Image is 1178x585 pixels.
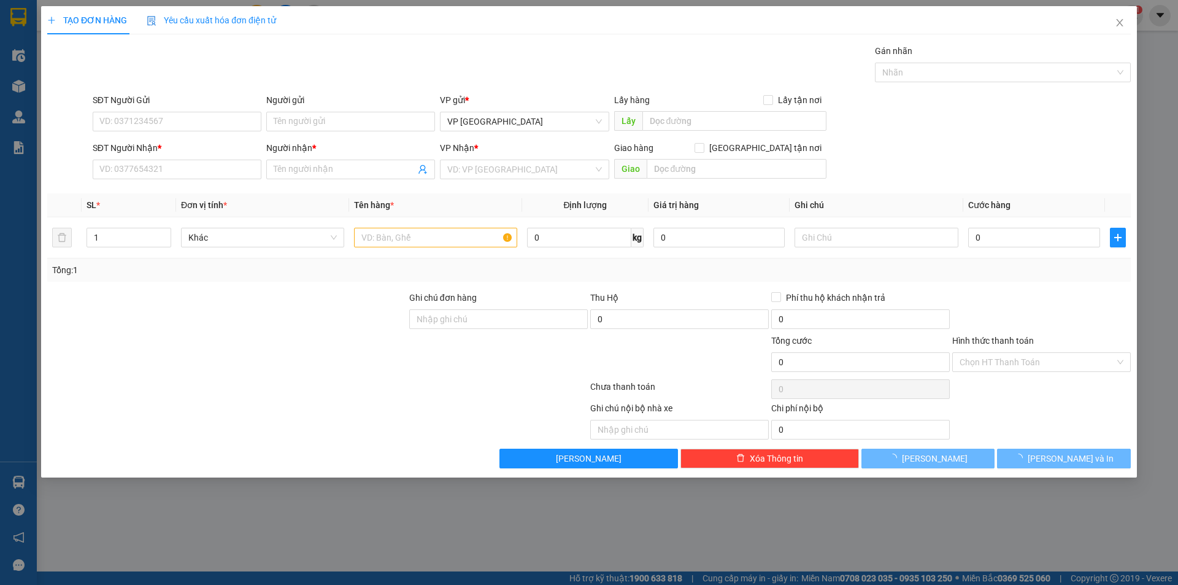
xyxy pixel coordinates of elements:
span: Giao [614,159,647,179]
span: Thu Hộ [590,293,618,303]
span: TẠO ĐƠN HÀNG [47,15,127,25]
input: Dọc đường [647,159,826,179]
th: Ghi chú [790,193,963,217]
div: Tổng: 1 [52,263,455,277]
span: user-add [418,165,428,174]
span: Lấy [614,111,642,131]
span: Xóa Thông tin [750,452,803,465]
img: icon [147,16,156,26]
span: loading [1014,454,1028,462]
input: Dọc đường [642,111,826,131]
input: Ghi chú đơn hàng [409,309,588,329]
button: deleteXóa Thông tin [681,449,860,468]
span: Tên hàng [354,200,394,210]
div: Ghi chú nội bộ nhà xe [590,401,769,420]
span: loading [889,454,903,462]
span: [PERSON_NAME] [556,452,622,465]
input: Nhập ghi chú [590,420,769,440]
label: Hình thức thanh toán [952,336,1034,346]
label: Ghi chú đơn hàng [409,293,477,303]
button: [PERSON_NAME] [861,449,995,468]
label: Gán nhãn [875,46,912,56]
span: Lấy hàng [614,95,650,105]
span: [GEOGRAPHIC_DATA] tận nơi [704,141,826,155]
span: Cước hàng [968,200,1011,210]
span: kg [631,228,644,247]
span: delete [736,454,745,463]
input: VD: Bàn, Ghế [354,228,517,247]
div: Chưa thanh toán [589,380,770,401]
span: [PERSON_NAME] và In [1028,452,1114,465]
div: Chi phí nội bộ [771,401,950,420]
span: Định lượng [564,200,607,210]
span: Lấy tận nơi [773,93,826,107]
button: delete [52,228,72,247]
span: Yêu cầu xuất hóa đơn điện tử [147,15,276,25]
button: [PERSON_NAME] [500,449,679,468]
span: Đơn vị tính [181,200,227,210]
button: [PERSON_NAME] và In [998,449,1131,468]
span: Giao hàng [614,143,653,153]
span: Phí thu hộ khách nhận trả [781,291,890,304]
span: Khác [188,228,337,247]
button: plus [1110,228,1126,247]
span: Giá trị hàng [653,200,699,210]
span: plus [1111,233,1125,242]
div: SĐT Người Gửi [93,93,261,107]
div: Người gửi [266,93,435,107]
input: Ghi Chú [795,228,958,247]
div: VP gửi [441,93,609,107]
div: Người nhận [266,141,435,155]
div: SĐT Người Nhận [93,141,261,155]
span: SL [87,200,96,210]
span: VP Nhận [441,143,475,153]
span: Tổng cước [771,336,812,346]
button: Close [1103,6,1137,41]
span: VP Tuy Hòa [448,112,602,131]
span: close [1115,18,1125,28]
input: 0 [653,228,785,247]
span: [PERSON_NAME] [903,452,968,465]
span: plus [47,16,56,25]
